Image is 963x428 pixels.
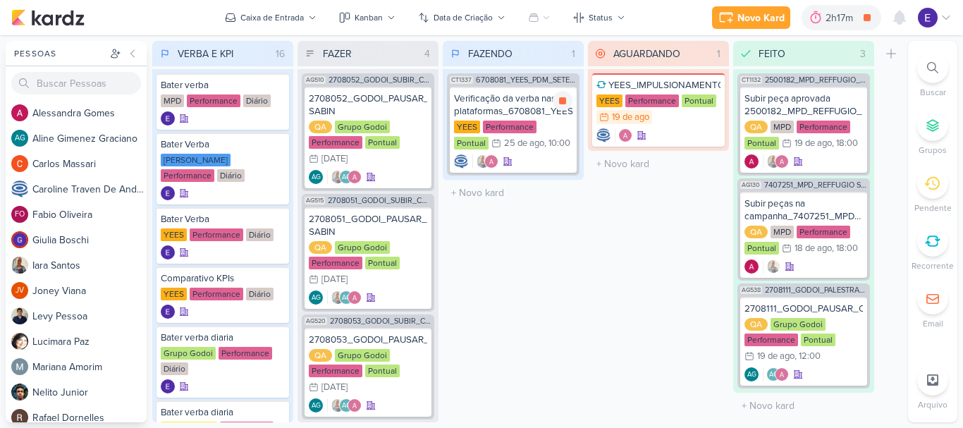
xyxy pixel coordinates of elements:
div: , 12:00 [795,352,821,361]
div: Aline Gimenez Graciano [309,398,323,412]
div: Bater Verba [161,213,285,226]
div: 2708053_GODOI_PAUSAR_ANUNCIO_VITAL [309,334,427,346]
div: Criador(a): Caroline Traven De Andrade [596,128,611,142]
img: Carlos Massari [11,155,28,172]
input: + Novo kard [446,183,581,203]
img: Alessandra Gomes [348,398,362,412]
div: Criador(a): Eduardo Quaresma [161,305,175,319]
div: Aline Gimenez Graciano [309,170,323,184]
span: CT1132 [740,76,762,84]
input: + Novo kard [736,396,871,416]
img: Eduardo Quaresma [161,379,175,393]
p: Grupos [919,144,947,157]
div: R a f a e l D o r n e l l e s [32,410,147,425]
div: QA [744,121,768,133]
span: 6708081_YEES_PDM_SETEMBRO [476,76,577,84]
div: Pontual [454,137,489,149]
div: Performance [190,228,243,241]
div: Grupo Godoi [335,121,390,133]
div: MPD [771,121,794,133]
div: Colaboradores: Iara Santos, Alessandra Gomes [472,154,498,169]
div: Performance [625,94,679,107]
div: [DATE] [321,154,348,164]
div: Novo Kard [737,11,785,25]
div: Bater verba [161,79,285,92]
img: Eduardo Quaresma [161,305,175,319]
img: Caroline Traven De Andrade [596,128,611,142]
img: Caroline Traven De Andrade [454,154,468,169]
div: Colaboradores: Alessandra Gomes [615,128,632,142]
div: J o n e y V i a n a [32,283,147,298]
div: Colaboradores: Iara Santos, Aline Gimenez Graciano, Alessandra Gomes [327,170,362,184]
p: AG [747,372,756,379]
div: 1 [711,47,726,61]
img: Eduardo Quaresma [918,8,938,27]
img: Giulia Boschi [11,231,28,248]
input: Buscar Pessoas [11,72,141,94]
div: Criador(a): Aline Gimenez Graciano [309,398,323,412]
div: Diário [161,362,188,375]
div: Criador(a): Alessandra Gomes [744,154,759,169]
div: Parar relógio [553,91,572,111]
div: MPD [771,226,794,238]
div: Comparativo KPIs [161,272,285,285]
div: Aline Gimenez Graciano [11,130,28,147]
div: Performance [309,257,362,269]
div: Colaboradores: Iara Santos, Alessandra Gomes [763,154,789,169]
div: Verificação da verba nas plataformas_6708081_YEES_PDM_SETEMBRO [454,92,572,118]
div: G i u l i a B o s c h i [32,233,147,247]
span: 2500182_MPD_REFFUGIO_DESDOBRAMENTO_CRIATIVOS_V3 [765,76,867,84]
div: A l i n e G i m e n e z G r a c i a n o [32,131,147,146]
p: FO [15,211,25,219]
div: Grupo Godoi [771,318,826,331]
div: Diário [243,94,271,107]
div: Pontual [801,334,835,346]
div: Aline Gimenez Graciano [766,367,780,381]
div: Criador(a): Eduardo Quaresma [161,245,175,259]
div: Criador(a): Caroline Traven De Andrade [454,154,468,169]
div: M a r i a n a A m o r i m [32,360,147,374]
div: Pontual [744,137,779,149]
p: AG [312,403,321,410]
div: Performance [161,169,214,182]
div: Grupo Godoi [161,347,216,360]
div: QA [309,241,332,254]
div: Criador(a): Eduardo Quaresma [161,111,175,126]
div: 18 de ago [795,244,832,253]
div: 3 [854,47,871,61]
div: YEES [161,228,187,241]
span: AG538 [740,286,762,294]
div: 2708051_GODOI_PAUSAR_ANUNCIO_AB SABIN [309,213,427,238]
span: AG520 [305,317,327,325]
div: C a r o l i n e T r a v e n D e A n d r a d e [32,182,147,197]
img: Alessandra Gomes [618,128,632,142]
span: 2708111_GODOI_PALESTRA_VITAL [765,286,867,294]
div: Joney Viana [11,282,28,299]
div: Diário [246,228,274,241]
span: AG510 [305,76,326,84]
div: Grupo Godoi [335,241,390,254]
span: 2708053_GODOI_SUBIR_CONTEUDO_SOCIAL_EM_PERFORMANCE_VITAL [330,317,431,325]
img: Rafael Dornelles [11,409,28,426]
div: Pontual [365,136,400,149]
p: AG [312,174,321,181]
div: L u c i m a r a P a z [32,334,147,349]
div: F a b i o O l i v e i r a [32,207,147,222]
img: Levy Pessoa [11,307,28,324]
div: QA [309,349,332,362]
div: A l e s s a n d r a G o m e s [32,106,147,121]
p: AG [342,174,351,181]
span: 7407251_MPD_REFFUGIO SMART_CAMPANHA INVESTIDORES [764,181,867,189]
div: Pontual [682,94,716,107]
div: Pessoas [11,47,107,60]
div: Subir peças na campanha_7407251_MPD_REFFUGIO SMART_CAMPANHA INVESTIDORES [744,197,863,223]
div: 19 de ago [795,139,832,148]
div: N e l i t o J u n i o r [32,385,147,400]
div: Fabio Oliveira [11,206,28,223]
div: YEES [454,121,480,133]
div: Diário [217,169,245,182]
div: Colaboradores: Iara Santos, Aline Gimenez Graciano, Alessandra Gomes [327,398,362,412]
div: Colaboradores: Aline Gimenez Graciano, Alessandra Gomes [763,367,789,381]
div: Performance [483,121,536,133]
img: Lucimara Paz [11,333,28,350]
